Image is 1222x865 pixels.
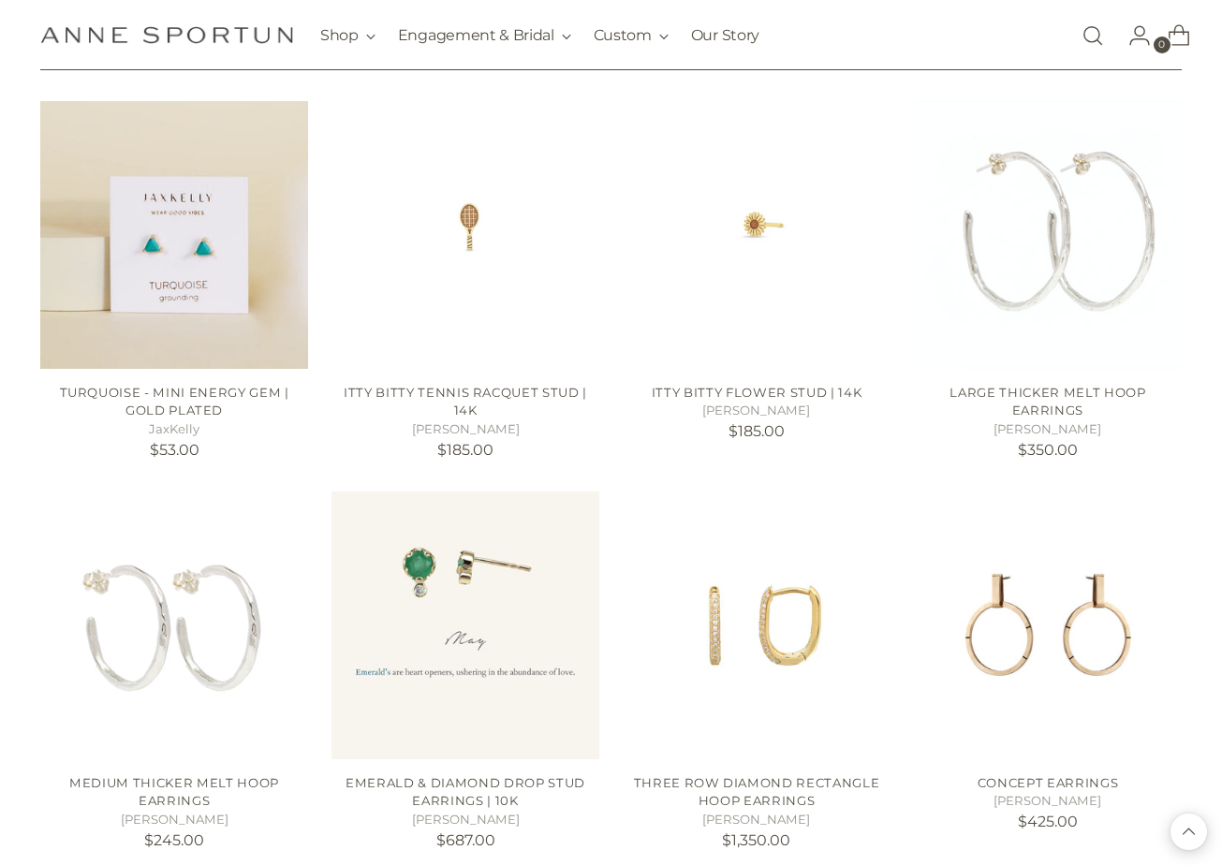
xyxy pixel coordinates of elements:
span: $185.00 [729,422,785,440]
a: Large Thicker Melt Hoop Earrings [950,385,1145,418]
span: $350.00 [1018,441,1078,459]
span: $53.00 [150,441,199,459]
a: Medium Thicker Melt Hoop Earrings [40,491,308,759]
button: Back to top [1170,814,1207,850]
a: Open search modal [1074,17,1112,54]
a: Medium Thicker Melt Hoop Earrings [69,775,279,809]
a: Three Row Diamond Rectangle Hoop Earrings [634,775,880,809]
span: $1,350.00 [722,831,790,849]
h5: [PERSON_NAME] [623,811,891,829]
span: $425.00 [1018,813,1078,830]
a: Anne Sportun Fine Jewellery [40,26,293,44]
a: Open cart modal [1153,17,1190,54]
a: Turquoise - Mini Energy Gem | Gold Plated [60,385,289,418]
span: $245.00 [144,831,204,849]
a: Concept Earrings [914,491,1182,759]
button: Shop [320,15,375,56]
a: Itty Bitty Tennis Racquet Stud | 14k [344,385,587,418]
h5: [PERSON_NAME] [40,811,308,829]
a: Large Thicker Melt Hoop Earrings [914,101,1182,369]
a: Our Story [691,15,759,56]
a: Itty Bitty Flower Stud | 14k [623,101,891,369]
span: $687.00 [436,831,495,849]
h5: [PERSON_NAME] [914,792,1182,811]
a: Itty Bitty Tennis Racquet Stud | 14k [331,101,599,369]
h5: [PERSON_NAME] [914,420,1182,439]
span: $185.00 [437,441,493,459]
a: Itty Bitty Flower Stud | 14k [652,385,861,400]
h5: [PERSON_NAME] [331,811,599,829]
h5: [PERSON_NAME] [623,402,891,420]
h5: [PERSON_NAME] [331,420,599,439]
a: Turquoise - Mini Energy Gem | Gold Plated [40,101,308,369]
button: Engagement & Bridal [398,15,571,56]
a: Concept Earrings [978,775,1119,790]
a: Three Row Diamond Rectangle Hoop Earrings [623,491,891,759]
h5: JaxKelly [40,420,308,439]
a: Emerald & Diamond Drop Stud Earrings | 10k [331,491,599,759]
span: 0 [1154,37,1170,53]
a: Go to the account page [1113,17,1151,54]
a: Emerald & Diamond Drop Stud Earrings | 10k [346,775,585,809]
button: Custom [594,15,669,56]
